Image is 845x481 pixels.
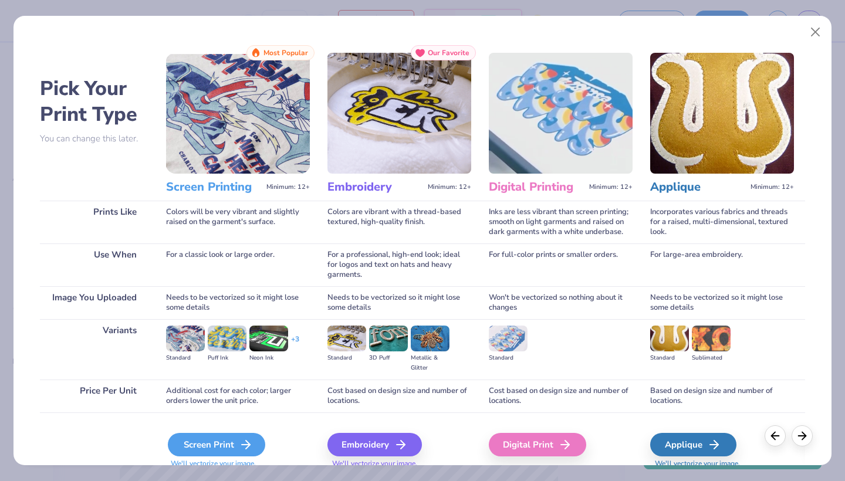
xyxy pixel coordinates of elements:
img: Embroidery [327,53,471,174]
div: Use When [40,243,148,286]
h3: Digital Printing [489,179,584,195]
div: For full-color prints or smaller orders. [489,243,633,286]
div: Sublimated [692,353,731,363]
div: Based on design size and number of locations. [650,380,794,412]
div: Standard [650,353,689,363]
span: Minimum: 12+ [428,183,471,191]
img: Sublimated [692,326,731,351]
img: Neon Ink [249,326,288,351]
h2: Pick Your Print Type [40,76,148,127]
h3: Applique [650,179,746,195]
div: Applique [650,433,736,456]
img: Metallic & Glitter [411,326,449,351]
span: We'll vectorize your image. [650,459,794,469]
img: Standard [327,326,366,351]
span: We'll vectorize your image. [327,459,471,469]
p: You can change this later. [40,134,148,144]
span: Minimum: 12+ [751,183,794,191]
span: Minimum: 12+ [266,183,310,191]
h3: Embroidery [327,179,423,195]
div: Needs to be vectorized so it might lose some details [166,286,310,319]
div: Incorporates various fabrics and threads for a raised, multi-dimensional, textured look. [650,201,794,243]
span: Minimum: 12+ [589,183,633,191]
div: Screen Print [168,433,265,456]
div: Cost based on design size and number of locations. [327,380,471,412]
div: Standard [166,353,205,363]
div: For a classic look or large order. [166,243,310,286]
img: Standard [650,326,689,351]
div: Needs to be vectorized so it might lose some details [327,286,471,319]
div: Digital Print [489,433,586,456]
img: Standard [489,326,528,351]
span: Our Favorite [428,49,469,57]
img: Screen Printing [166,53,310,174]
div: Won't be vectorized so nothing about it changes [489,286,633,319]
div: Standard [327,353,366,363]
div: For a professional, high-end look; ideal for logos and text on hats and heavy garments. [327,243,471,286]
div: Additional cost for each color; larger orders lower the unit price. [166,380,310,412]
div: Metallic & Glitter [411,353,449,373]
img: Puff Ink [208,326,246,351]
img: Digital Printing [489,53,633,174]
div: Price Per Unit [40,380,148,412]
img: Applique [650,53,794,174]
div: Inks are less vibrant than screen printing; smooth on light garments and raised on dark garments ... [489,201,633,243]
img: 3D Puff [369,326,408,351]
span: We'll vectorize your image. [166,459,310,469]
h3: Screen Printing [166,179,262,195]
div: Cost based on design size and number of locations. [489,380,633,412]
div: Puff Ink [208,353,246,363]
div: Embroidery [327,433,422,456]
div: Colors will be very vibrant and slightly raised on the garment's surface. [166,201,310,243]
div: Prints Like [40,201,148,243]
img: Standard [166,326,205,351]
div: Colors are vibrant with a thread-based textured, high-quality finish. [327,201,471,243]
span: Most Popular [263,49,308,57]
div: Standard [489,353,528,363]
div: Neon Ink [249,353,288,363]
div: For large-area embroidery. [650,243,794,286]
div: Variants [40,319,148,380]
div: 3D Puff [369,353,408,363]
div: + 3 [291,334,299,354]
button: Close [805,21,827,43]
div: Needs to be vectorized so it might lose some details [650,286,794,319]
div: Image You Uploaded [40,286,148,319]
